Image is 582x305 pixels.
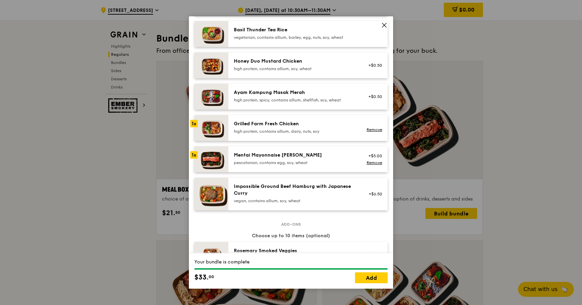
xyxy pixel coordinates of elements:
[194,115,228,141] img: daily_normal_HORZ-Grilled-Farm-Fresh-Chicken.jpg
[367,127,382,132] a: Remove
[194,21,228,47] img: daily_normal_HORZ-Basil-Thunder-Tea-Rice.jpg
[234,129,356,134] div: high protein, contains allium, dairy, nuts, soy
[194,259,388,266] div: Your bundle is complete
[194,146,228,172] img: daily_normal_Mentai-Mayonnaise-Aburi-Salmon-HORZ.jpg
[194,84,228,110] img: daily_normal_Ayam_Kampung_Masak_Merah_Horizontal_.jpg
[234,58,356,65] div: Honey Duo Mustard Chicken
[234,97,356,103] div: high protein, spicy, contains allium, shellfish, soy, wheat
[194,52,228,78] img: daily_normal_Honey_Duo_Mustard_Chicken__Horizontal_.jpg
[190,151,198,159] div: 1x
[234,247,356,254] div: Rosemary Smoked Veggies
[364,252,382,258] div: +$6.50
[234,183,356,197] div: Impossible Ground Beef Hamburg with Japanese Curry
[194,178,228,210] img: daily_normal_HORZ-Impossible-Hamburg-With-Japanese-Curry.jpg
[234,89,356,96] div: Ayam Kampung Masak Merah
[234,27,356,33] div: Basil Thunder Tea Rice
[234,160,356,165] div: pescatarian, contains egg, soy, wheat
[194,242,228,268] img: daily_normal_Thyme-Rosemary-Zucchini-HORZ.jpg
[234,198,356,204] div: vegan, contains allium, soy, wheat
[364,94,382,99] div: +$0.50
[194,272,209,283] span: $33.
[234,152,356,159] div: Mentai Mayonnaise [PERSON_NAME]
[364,63,382,68] div: +$0.50
[209,274,214,279] span: 00
[194,232,388,239] div: Choose up to 10 items (optional)
[234,66,356,71] div: high protein, contains allium, soy, wheat
[364,191,382,197] div: +$6.50
[190,120,198,127] div: 1x
[278,222,304,227] span: Add-ons
[234,121,356,127] div: Grilled Farm Fresh Chicken
[367,160,382,165] a: Remove
[364,153,382,159] div: +$5.00
[355,272,388,283] a: Add
[234,35,356,40] div: vegetarian, contains allium, barley, egg, nuts, soy, wheat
